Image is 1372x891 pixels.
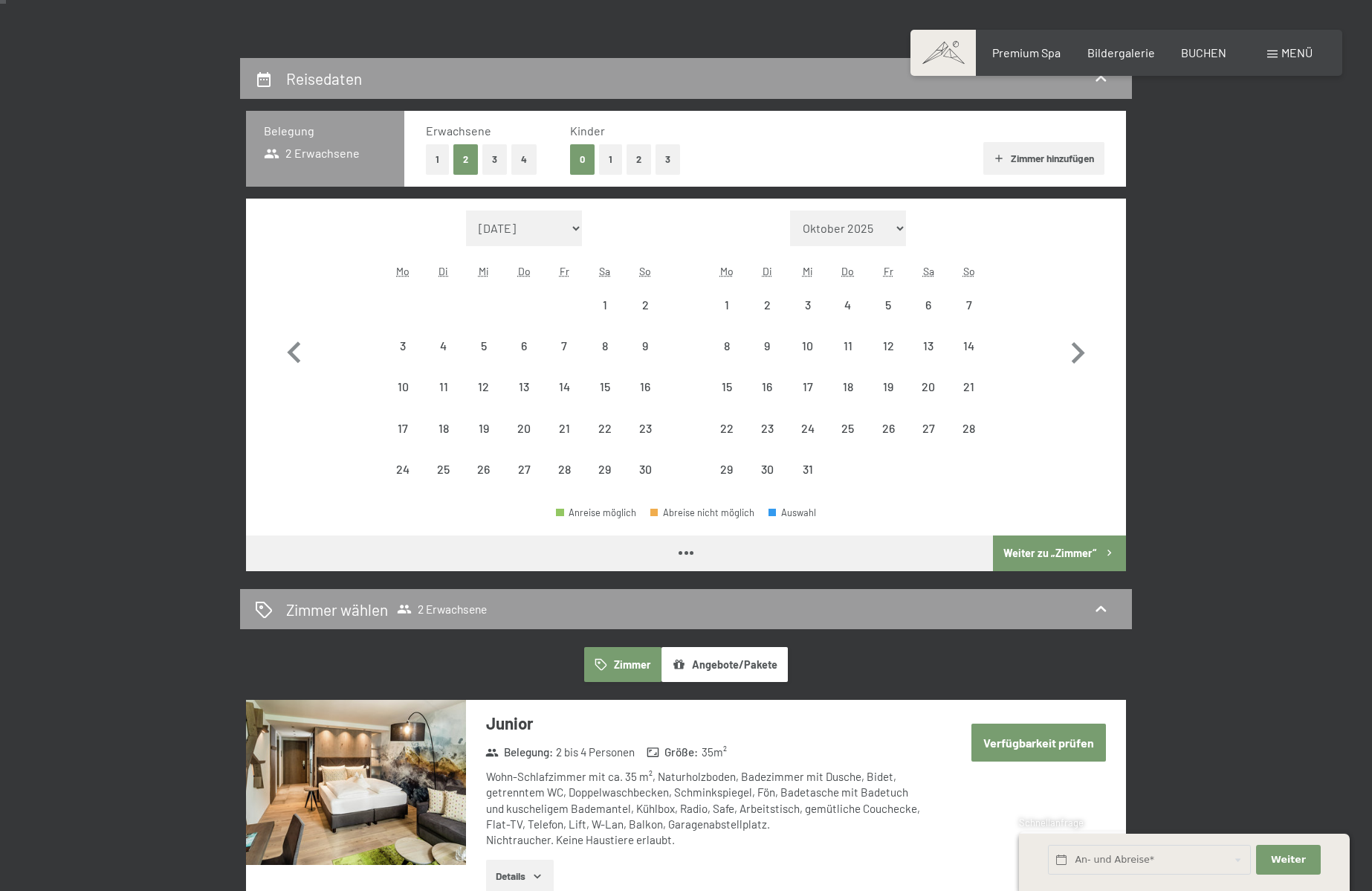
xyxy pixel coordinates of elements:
div: 14 [546,381,583,418]
div: Thu Dec 25 2025 [828,408,868,448]
div: Tue Nov 18 2025 [423,408,463,448]
div: Anreise nicht möglich [504,449,544,489]
div: Anreise nicht möglich [908,326,948,366]
div: Tue Dec 09 2025 [747,326,787,366]
div: Sat Dec 13 2025 [908,326,948,366]
button: Weiter [1256,845,1320,875]
button: 4 [511,144,537,175]
div: Sun Nov 16 2025 [625,367,665,407]
div: Sun Nov 02 2025 [625,285,665,325]
div: Anreise nicht möglich [464,408,504,448]
div: Anreise nicht möglich [423,367,463,407]
div: Fri Dec 12 2025 [868,326,908,366]
div: Tue Nov 04 2025 [423,326,463,366]
div: Anreise nicht möglich [585,408,625,448]
div: Anreise nicht möglich [868,285,908,325]
div: 6 [505,340,543,377]
div: 7 [951,299,988,336]
abbr: Donnerstag [841,265,854,277]
div: Auswahl [768,508,816,518]
button: 0 [570,144,595,175]
abbr: Samstag [923,265,934,277]
div: Sun Nov 23 2025 [625,408,665,448]
div: Anreise nicht möglich [423,408,463,448]
div: Anreise nicht möglich [787,408,827,448]
div: 27 [505,463,543,501]
div: Anreise nicht möglich [787,449,827,489]
abbr: Dienstag [763,265,772,277]
div: Anreise nicht möglich [625,285,665,325]
div: Sat Dec 06 2025 [908,285,948,325]
div: Wed Dec 10 2025 [787,326,827,366]
div: Thu Dec 18 2025 [828,367,868,407]
h3: Belegung [264,123,386,139]
div: 5 [465,340,502,377]
div: Sat Nov 08 2025 [585,326,625,366]
abbr: Donnerstag [518,265,531,277]
div: 22 [708,422,745,460]
div: 16 [748,381,786,418]
div: Anreise nicht möglich [787,367,827,407]
div: Anreise nicht möglich [464,449,504,489]
div: Anreise nicht möglich [544,367,584,407]
div: Anreise nicht möglich [828,285,868,325]
div: Anreise nicht möglich [383,367,423,407]
div: Anreise nicht möglich [908,285,948,325]
div: 24 [384,463,421,501]
div: Fri Dec 05 2025 [868,285,908,325]
div: Thu Nov 27 2025 [504,449,544,489]
div: Anreise nicht möglich [828,326,868,366]
div: Anreise nicht möglich [625,367,665,407]
div: Anreise nicht möglich [828,408,868,448]
div: 21 [546,422,583,460]
div: Mon Dec 15 2025 [707,367,747,407]
abbr: Montag [396,265,410,277]
div: 12 [870,340,907,377]
div: Tue Nov 25 2025 [423,449,463,489]
h3: Junior [486,712,928,735]
div: Anreise nicht möglich [868,326,908,366]
abbr: Sonntag [639,265,651,277]
div: Tue Dec 02 2025 [747,285,787,325]
div: Wed Dec 31 2025 [787,449,827,489]
div: 13 [910,340,947,377]
div: Anreise nicht möglich [625,326,665,366]
button: Nächster Monat [1056,210,1099,490]
div: 3 [789,299,826,336]
h2: Reisedaten [286,69,362,88]
div: 2 [627,299,664,336]
div: 16 [627,381,664,418]
span: Kinder [570,123,605,138]
div: 6 [910,299,947,336]
div: Mon Nov 10 2025 [383,367,423,407]
div: Mon Dec 08 2025 [707,326,747,366]
div: 29 [586,463,624,501]
abbr: Montag [720,265,734,277]
div: Fri Nov 28 2025 [544,449,584,489]
div: 11 [424,381,462,418]
strong: Belegung : [485,744,553,760]
div: 17 [384,422,421,460]
div: 20 [505,422,543,460]
div: 18 [829,381,867,418]
span: 2 bis 4 Personen [556,744,635,760]
div: 9 [748,340,786,377]
div: Thu Nov 13 2025 [504,367,544,407]
a: Premium Spa [992,45,1061,59]
abbr: Freitag [560,265,569,277]
div: 27 [910,422,947,460]
button: 1 [426,144,449,175]
div: Anreise nicht möglich [504,367,544,407]
div: 22 [586,422,624,460]
div: 26 [465,463,502,501]
div: 8 [708,340,745,377]
abbr: Mittwoch [803,265,813,277]
abbr: Dienstag [439,265,448,277]
div: Wed Nov 12 2025 [464,367,504,407]
button: 2 [453,144,478,175]
div: Anreise nicht möglich [707,326,747,366]
span: 2 Erwachsene [264,145,360,161]
div: 1 [586,299,624,336]
div: Wohn-Schlafzimmer mit ca. 35 m², Naturholzboden, Badezimmer mit Dusche, Bidet, getrenntem WC, Dop... [486,769,928,848]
